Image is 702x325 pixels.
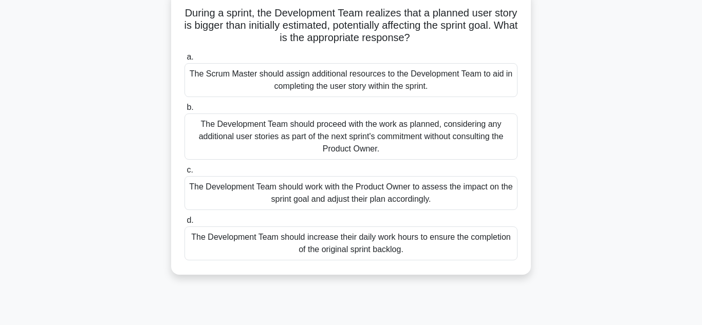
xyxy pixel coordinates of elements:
[184,63,518,97] div: The Scrum Master should assign additional resources to the Development Team to aid in completing ...
[183,7,519,45] h5: During a sprint, the Development Team realizes that a planned user story is bigger than initially...
[187,216,193,224] span: d.
[184,226,518,260] div: The Development Team should increase their daily work hours to ensure the completion of the origi...
[184,176,518,210] div: The Development Team should work with the Product Owner to assess the impact on the sprint goal a...
[187,52,193,61] span: a.
[187,103,193,111] span: b.
[184,113,518,160] div: The Development Team should proceed with the work as planned, considering any additional user sto...
[187,165,193,174] span: c.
